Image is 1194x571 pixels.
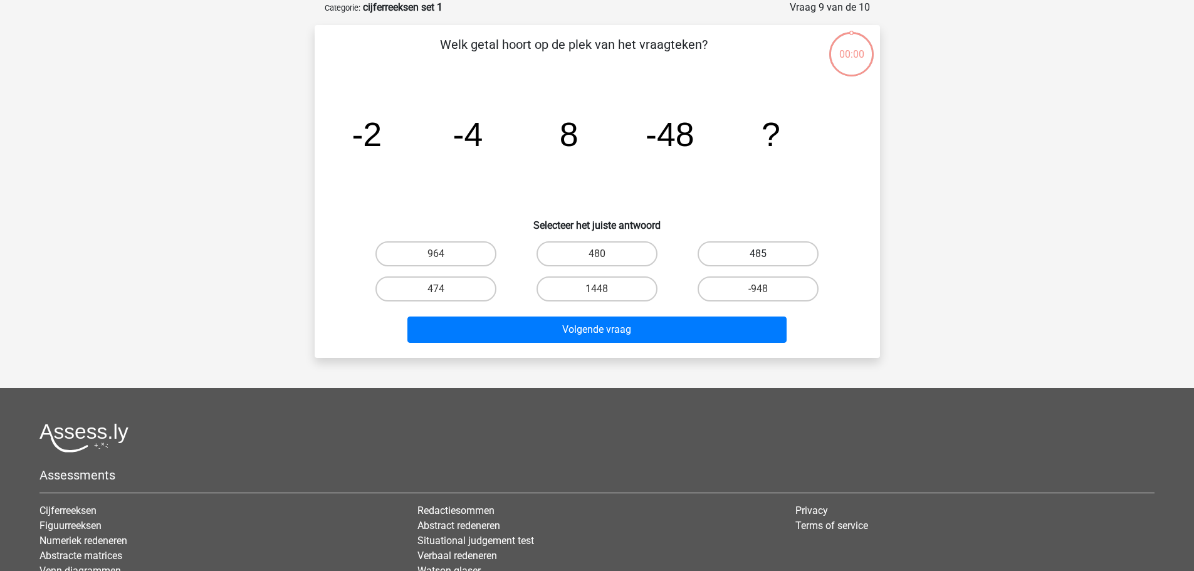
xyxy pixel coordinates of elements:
[828,31,875,62] div: 00:00
[39,468,1155,483] h5: Assessments
[698,276,819,301] label: -948
[795,505,828,516] a: Privacy
[559,115,578,153] tspan: 8
[39,550,122,562] a: Abstracte matrices
[335,35,813,73] p: Welk getal hoort op de plek van het vraagteken?
[39,520,102,532] a: Figuurreeksen
[39,423,128,453] img: Assessly logo
[417,505,495,516] a: Redactiesommen
[646,115,694,153] tspan: -48
[39,535,127,547] a: Numeriek redeneren
[795,520,868,532] a: Terms of service
[417,520,500,532] a: Abstract redeneren
[453,115,483,153] tspan: -4
[537,276,657,301] label: 1448
[407,317,787,343] button: Volgende vraag
[375,276,496,301] label: 474
[417,550,497,562] a: Verbaal redeneren
[352,115,382,153] tspan: -2
[325,3,360,13] small: Categorie:
[375,241,496,266] label: 964
[698,241,819,266] label: 485
[537,241,657,266] label: 480
[39,505,97,516] a: Cijferreeksen
[363,1,443,13] strong: cijferreeksen set 1
[417,535,534,547] a: Situational judgement test
[762,115,780,153] tspan: ?
[335,209,860,231] h6: Selecteer het juiste antwoord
